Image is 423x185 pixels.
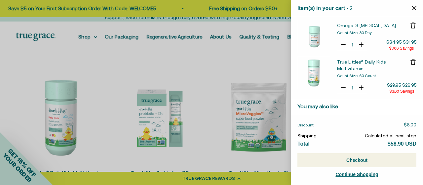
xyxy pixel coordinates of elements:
[403,39,416,45] span: $31.95
[297,153,416,167] button: Checkout
[349,41,356,48] input: Quantity for Omega-3 Fish Oil
[337,73,376,78] span: Count Size: 60 Count
[297,133,317,138] span: Shipping
[389,89,399,94] span: $3.00
[410,59,416,65] button: Remove True Littles® Daily Kids Multivitamin
[387,82,401,88] span: $29.95
[400,46,414,51] span: Savings
[410,22,416,29] button: Remove Omega-3 Fish Oil
[388,141,416,147] span: $58.90 USD
[402,82,416,88] span: $26.95
[350,5,353,11] span: 2
[297,20,330,53] img: Omega-3 Fish Oil - 30 Day
[297,5,348,11] span: Item(s) in your cart -
[297,56,330,89] img: True Littles® Daily Kids Multivitamin - 60 Count
[337,59,386,71] span: True Littles® Daily Kids Multivitamin
[297,103,338,109] span: You may also like
[337,22,410,29] a: Omega-3 [MEDICAL_DATA]
[412,5,416,11] button: Close
[404,122,416,127] span: $6.00
[349,84,356,91] input: Quantity for True Littles® Daily Kids Multivitamin
[297,141,310,147] span: Total
[337,59,410,72] a: True Littles® Daily Kids Multivitamin
[337,30,372,35] span: Count Size: 30 Day
[335,172,378,177] span: Continue Shopping
[337,23,396,28] span: Omega-3 [MEDICAL_DATA]
[389,46,399,51] span: $3.00
[297,123,314,127] span: Discount
[400,89,414,94] span: Savings
[386,39,402,45] span: $34.95
[365,133,416,138] span: Calculated at next step
[297,170,416,178] a: Continue Shopping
